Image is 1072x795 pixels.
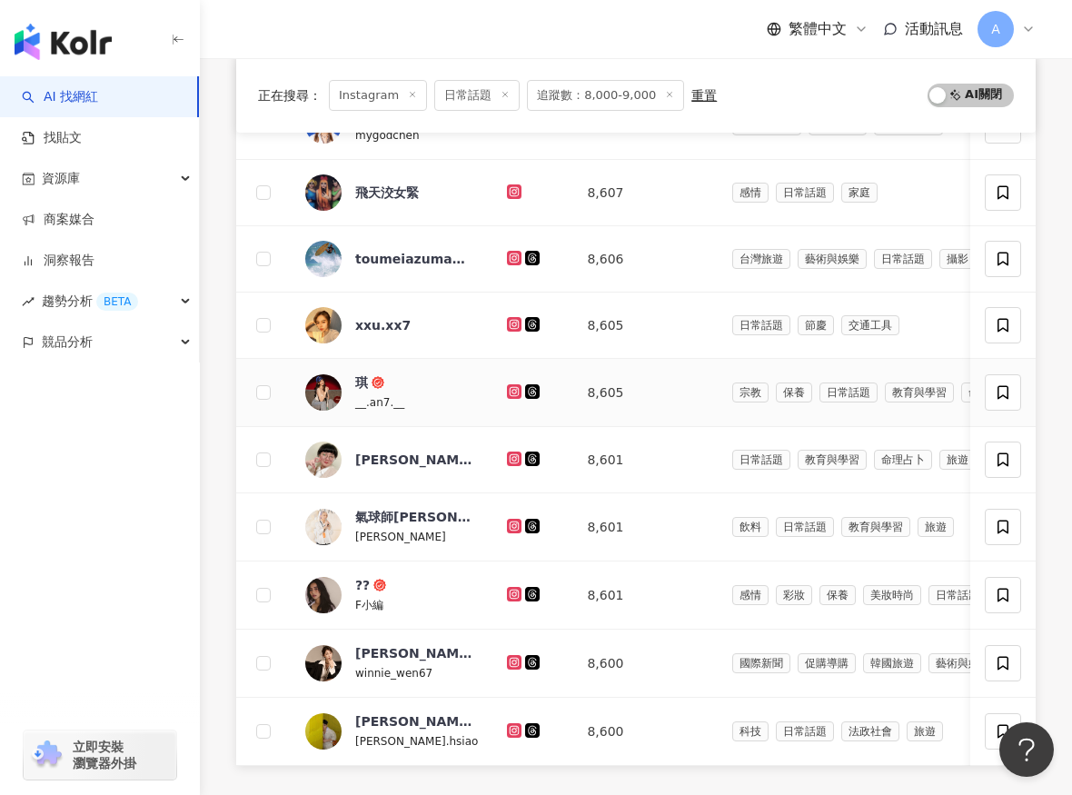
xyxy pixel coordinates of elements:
[355,644,473,662] div: [PERSON_NAME]
[572,698,717,766] td: 8,600
[329,80,427,111] span: Instagram
[355,508,473,526] div: 氣球師[PERSON_NAME]
[355,712,473,730] div: [PERSON_NAME]
[572,427,717,493] td: 8,601
[776,585,812,605] span: 彩妝
[355,451,473,469] div: [PERSON_NAME]🫧
[355,316,411,334] div: xxu.xx7
[572,226,717,293] td: 8,606
[355,250,473,268] div: toumeiazumahiroaki
[305,442,342,478] img: KOL Avatar
[939,249,976,269] span: 攝影
[798,653,856,673] span: 促購導購
[572,493,717,561] td: 8,601
[305,307,342,343] img: KOL Avatar
[305,373,478,412] a: KOL Avatar琪__.an7.__
[572,561,717,630] td: 8,601
[15,24,112,60] img: logo
[434,80,520,111] span: 日常話題
[42,322,93,363] span: 競品分析
[874,249,932,269] span: 日常話題
[776,183,834,203] span: 日常話題
[885,383,954,402] span: 教育與學習
[999,722,1054,777] iframe: Help Scout Beacon - Open
[305,174,342,211] img: KOL Avatar
[305,241,342,277] img: KOL Avatar
[305,508,478,546] a: KOL Avatar氣球師[PERSON_NAME][PERSON_NAME]
[841,517,910,537] span: 教育與學習
[732,249,790,269] span: 台灣旅遊
[928,585,987,605] span: 日常話題
[991,19,1000,39] span: A
[841,315,899,335] span: 交通工具
[732,383,769,402] span: 宗教
[819,585,856,605] span: 保養
[22,211,94,229] a: 商案媒合
[305,577,342,613] img: KOL Avatar
[732,450,790,470] span: 日常話題
[776,517,834,537] span: 日常話題
[355,129,420,142] span: mygodchen
[572,293,717,359] td: 8,605
[355,599,383,611] span: F小編
[841,721,899,741] span: 法政社會
[355,667,432,680] span: winnie_wen67
[305,307,478,343] a: KOL Avatarxxu.xx7
[24,730,176,780] a: chrome extension立即安裝 瀏覽器外掛
[732,517,769,537] span: 飲料
[789,19,847,39] span: 繁體中文
[305,174,478,211] a: KOL Avatar飛天洨女緊
[863,653,921,673] span: 韓國旅遊
[527,80,684,111] span: 追蹤數：8,000-9,000
[939,450,976,470] span: 旅遊
[305,442,478,478] a: KOL Avatar[PERSON_NAME]🫧
[928,653,998,673] span: 藝術與娛樂
[73,739,136,771] span: 立即安裝 瀏覽器外掛
[798,315,834,335] span: 節慶
[841,183,878,203] span: 家庭
[907,721,943,741] span: 旅遊
[961,383,1019,402] span: 命理占卜
[355,184,419,202] div: 飛天洨女緊
[572,630,717,698] td: 8,600
[96,293,138,311] div: BETA
[305,713,342,750] img: KOL Avatar
[258,88,322,103] span: 正在搜尋 ：
[918,517,954,537] span: 旅遊
[305,712,478,750] a: KOL Avatar[PERSON_NAME][PERSON_NAME].hsiao
[905,20,963,37] span: 活動訊息
[22,295,35,308] span: rise
[863,585,921,605] span: 美妝時尚
[355,531,446,543] span: [PERSON_NAME]
[22,252,94,270] a: 洞察報告
[305,644,478,682] a: KOL Avatar[PERSON_NAME]winnie_wen67
[798,450,867,470] span: 教育與學習
[572,160,717,226] td: 8,607
[22,129,82,147] a: 找貼文
[355,735,478,748] span: [PERSON_NAME].hsiao
[42,158,80,199] span: 資源庫
[691,88,717,103] div: 重置
[29,740,65,770] img: chrome extension
[355,373,368,392] div: 琪
[305,509,342,545] img: KOL Avatar
[22,88,98,106] a: searchAI 找網紅
[798,249,867,269] span: 藝術與娛樂
[776,721,834,741] span: 日常話題
[305,645,342,681] img: KOL Avatar
[732,721,769,741] span: 科技
[572,359,717,427] td: 8,605
[732,183,769,203] span: 感情
[305,241,478,277] a: KOL Avatartoumeiazumahiroaki
[819,383,878,402] span: 日常話題
[776,383,812,402] span: 保養
[732,585,769,605] span: 感情
[732,315,790,335] span: 日常話題
[305,374,342,411] img: KOL Avatar
[874,450,932,470] span: 命理占卜
[42,281,138,322] span: 趨勢分析
[305,576,478,614] a: KOL Avatar??F小編
[732,653,790,673] span: 國際新聞
[355,576,370,594] div: ??
[355,396,404,409] span: __.an7.__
